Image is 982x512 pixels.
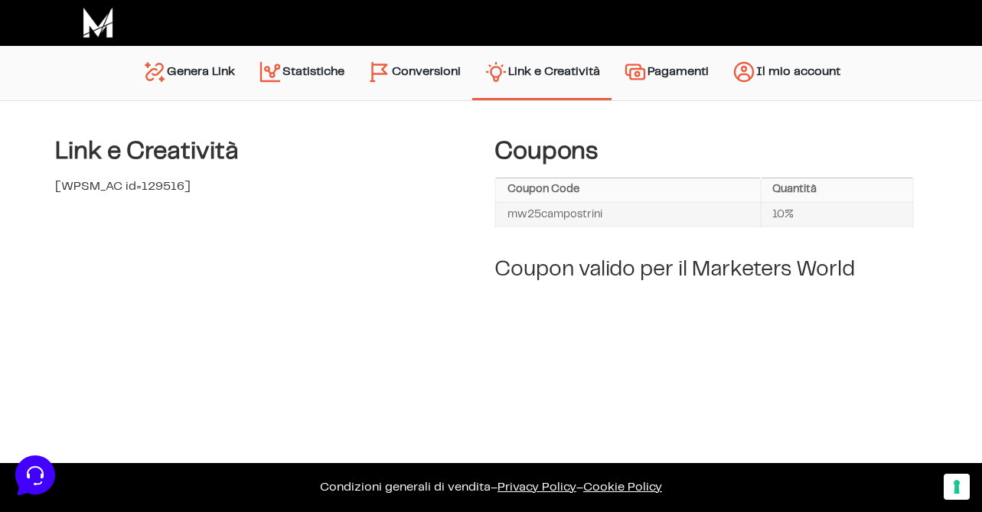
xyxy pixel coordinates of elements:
p: Messaggi [132,393,174,406]
a: Condizioni generali di vendita [320,481,491,493]
a: Il mio account [720,54,852,93]
p: Aiuto [236,393,258,406]
a: Conversioni [356,54,472,93]
img: stats.svg [258,60,282,84]
span: Trova una risposta [24,190,119,202]
h2: Ciao da Marketers 👋 [12,12,257,37]
p: Home [46,393,72,406]
span: Inizia una conversazione [100,138,226,150]
button: Home [12,371,106,406]
img: conversion-2.svg [367,60,392,84]
p: [WPSM_AC id=129516] [55,178,474,196]
img: creativity.svg [484,60,508,84]
a: Pagamenti [612,54,720,93]
input: Cerca un articolo... [34,223,250,238]
img: dark [49,86,80,116]
img: dark [73,86,104,116]
h4: Coupons [494,138,913,165]
nav: Menu principale [131,46,852,100]
img: generate-link.svg [142,60,167,84]
h4: Link e Creatività [55,138,474,165]
p: – – [15,478,967,497]
button: Messaggi [106,371,201,406]
span: Cookie Policy [583,481,662,493]
iframe: Customerly Messenger Launcher [12,452,58,498]
td: 10% [761,202,913,227]
a: Link e Creatività [472,54,612,90]
a: Privacy Policy [498,481,576,493]
button: Le tue preferenze relative al consenso per le tecnologie di tracciamento [944,474,970,500]
button: Aiuto [200,371,294,406]
img: payments.svg [623,60,648,84]
a: Statistiche [246,54,356,93]
button: Inizia una conversazione [24,129,282,159]
a: Apri Centro Assistenza [163,190,282,202]
a: Genera Link [131,54,246,93]
h3: Coupon valido per il Marketers World [494,257,913,283]
th: Quantità [761,178,913,203]
span: Le tue conversazioni [24,61,130,73]
img: dark [24,86,55,116]
td: mw25campostrini [495,202,760,227]
img: account.svg [732,60,756,84]
th: Coupon Code [495,178,760,203]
